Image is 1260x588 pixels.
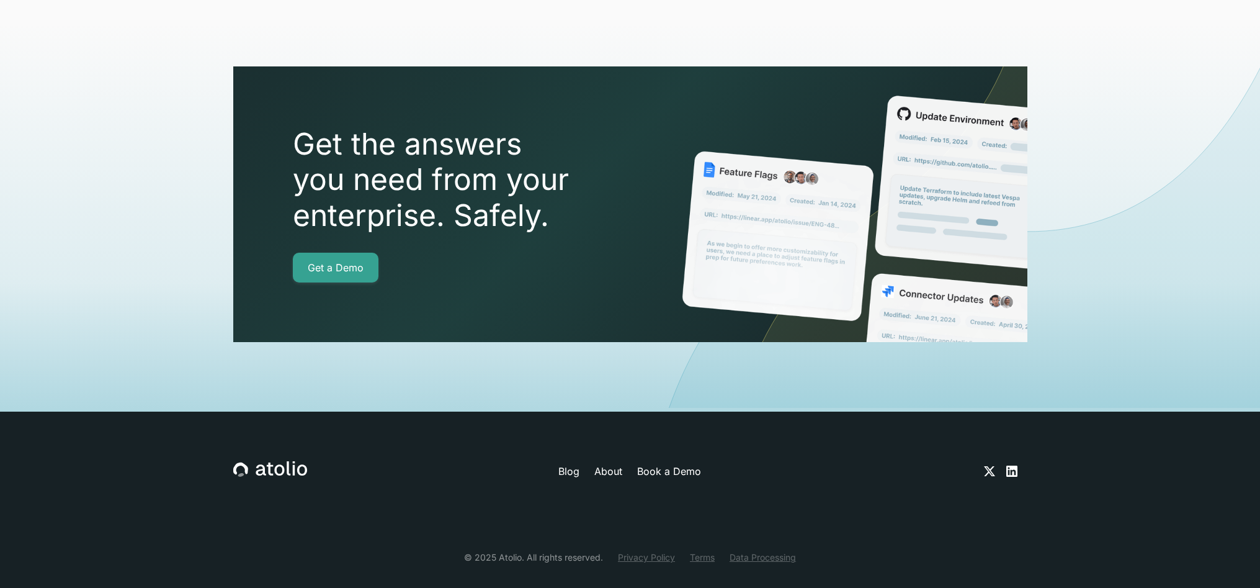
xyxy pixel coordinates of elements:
[464,551,603,564] div: © 2025 Atolio. All rights reserved.
[690,551,715,564] a: Terms
[730,551,796,564] a: Data Processing
[594,464,622,479] a: About
[618,551,675,564] a: Privacy Policy
[637,464,701,479] a: Book a Demo
[558,464,579,479] a: Blog
[293,253,378,283] a: Get a Demo
[1198,528,1260,588] iframe: Chat Widget
[293,126,640,233] h2: Get the answers you need from your enterprise. Safely.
